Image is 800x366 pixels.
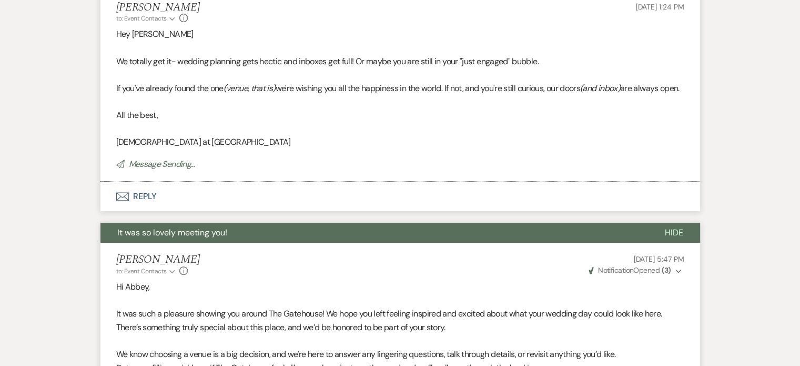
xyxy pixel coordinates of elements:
span: Opened [589,265,671,275]
p: Hi Abbey, [116,280,684,294]
h5: [PERSON_NAME] [116,253,200,266]
p: Hey [PERSON_NAME] [116,27,684,41]
button: to: Event Contacts [116,266,177,276]
em: (and inbox) [580,83,620,94]
span: [DATE] 1:24 PM [635,2,684,12]
span: to: Event Contacts [116,14,167,23]
span: Hide [665,227,683,238]
p: It was such a pleasure showing you around The Gatehouse! We hope you left feeling inspired and ex... [116,307,684,334]
p: We totally get it- wedding planning gets hectic and inboxes get full! Or maybe you are still in y... [116,55,684,68]
h5: [PERSON_NAME] [116,1,200,14]
button: to: Event Contacts [116,14,177,23]
strong: ( 3 ) [661,265,671,275]
span: to: Event Contacts [116,267,167,275]
p: If you've already found the one we're wishing you all the happiness in the world. If not, and you... [116,82,684,95]
span: [DATE] 5:47 PM [633,254,684,264]
em: (venue, that is) [224,83,276,94]
button: NotificationOpened (3) [587,265,684,276]
button: Hide [648,223,700,243]
p: We know choosing a venue is a big decision, and we're here to answer any lingering questions, tal... [116,348,684,361]
button: It was so lovely meeting you! [100,223,648,243]
span: It was so lovely meeting you! [117,227,227,238]
p: All the best, [116,108,684,122]
p: [DEMOGRAPHIC_DATA] at [GEOGRAPHIC_DATA] [116,135,684,149]
p: Message Sending... [116,157,684,171]
span: Notification [598,265,633,275]
button: Reply [100,182,700,211]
